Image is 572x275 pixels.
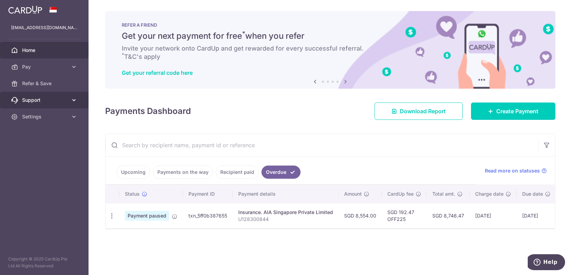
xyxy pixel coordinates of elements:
span: Support [22,97,68,104]
a: Recipient paid [216,166,259,179]
td: [DATE] [517,203,556,228]
span: Read more on statuses [485,167,540,174]
span: Home [22,47,68,54]
span: Create Payment [496,107,538,115]
p: U128300844 [238,216,333,223]
th: Payment ID [183,185,233,203]
h6: Invite your network onto CardUp and get rewarded for every successful referral. T&C's apply [122,44,539,61]
h4: Payments Dashboard [105,105,191,117]
span: CardUp fee [387,190,414,197]
a: Payments on the way [153,166,213,179]
a: Read more on statuses [485,167,547,174]
a: Upcoming [117,166,150,179]
td: [DATE] [470,203,517,228]
span: Status [125,190,140,197]
a: Overdue [261,166,301,179]
td: SGD 192.47 OFF225 [382,203,427,228]
a: Get your referral code here [122,69,193,76]
span: Amount [344,190,362,197]
span: Download Report [400,107,446,115]
span: Settings [22,113,68,120]
span: Due date [522,190,543,197]
span: Payment paused [125,211,169,221]
a: Download Report [375,103,463,120]
span: Refer & Save [22,80,68,87]
img: CardUp [8,6,42,14]
span: Pay [22,63,68,70]
td: txn_5ff0b387655 [183,203,233,228]
img: RAF banner [105,11,555,89]
input: Search by recipient name, payment id or reference [105,134,538,156]
iframe: Opens a widget where you can find more information [528,254,565,272]
td: SGD 8,746.47 [427,203,470,228]
p: REFER A FRIEND [122,22,539,28]
td: SGD 8,554.00 [339,203,382,228]
span: Total amt. [432,190,455,197]
a: Create Payment [471,103,555,120]
h5: Get your next payment for free when you refer [122,30,539,42]
div: Insurance. AIA Singapore Private Limited [238,209,333,216]
span: Charge date [475,190,504,197]
th: Payment details [233,185,339,203]
p: [EMAIL_ADDRESS][DOMAIN_NAME] [11,24,77,31]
